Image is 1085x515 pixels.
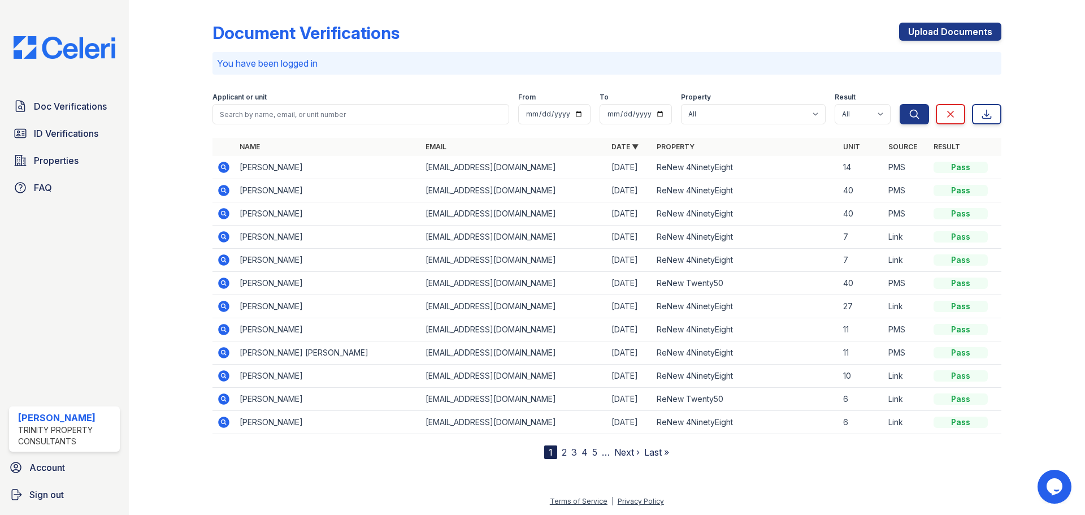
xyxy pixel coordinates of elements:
label: Result [835,93,856,102]
td: ReNew 4NinetyEight [652,156,838,179]
td: Link [884,249,929,272]
td: 6 [839,411,884,434]
td: [PERSON_NAME] [235,272,421,295]
a: Result [934,142,960,151]
a: 3 [571,447,577,458]
td: [DATE] [607,341,652,365]
td: [PERSON_NAME] [235,156,421,179]
a: Email [426,142,446,151]
span: Doc Verifications [34,99,107,113]
td: ReNew 4NinetyEight [652,179,838,202]
td: PMS [884,156,929,179]
input: Search by name, email, or unit number [212,104,509,124]
div: Pass [934,301,988,312]
td: ReNew 4NinetyEight [652,295,838,318]
td: [EMAIL_ADDRESS][DOMAIN_NAME] [421,295,607,318]
td: ReNew 4NinetyEight [652,341,838,365]
td: Link [884,365,929,388]
div: [PERSON_NAME] [18,411,115,425]
td: PMS [884,272,929,295]
td: Link [884,226,929,249]
td: [PERSON_NAME] [235,249,421,272]
td: [PERSON_NAME] [PERSON_NAME] [235,341,421,365]
td: ReNew 4NinetyEight [652,318,838,341]
a: Properties [9,149,120,172]
div: Pass [934,278,988,289]
td: [DATE] [607,202,652,226]
a: Privacy Policy [618,497,664,505]
a: ID Verifications [9,122,120,145]
div: Pass [934,370,988,382]
div: Pass [934,417,988,428]
td: 11 [839,318,884,341]
a: 4 [581,447,588,458]
td: [PERSON_NAME] [235,226,421,249]
td: [EMAIL_ADDRESS][DOMAIN_NAME] [421,318,607,341]
div: 1 [544,445,557,459]
td: [PERSON_NAME] [235,179,421,202]
td: [EMAIL_ADDRESS][DOMAIN_NAME] [421,411,607,434]
td: ReNew 4NinetyEight [652,249,838,272]
div: Pass [934,254,988,266]
td: [EMAIL_ADDRESS][DOMAIN_NAME] [421,202,607,226]
td: [DATE] [607,411,652,434]
a: Unit [843,142,860,151]
a: Last » [644,447,669,458]
td: 10 [839,365,884,388]
div: Pass [934,185,988,196]
td: [PERSON_NAME] [235,318,421,341]
td: [EMAIL_ADDRESS][DOMAIN_NAME] [421,179,607,202]
td: [PERSON_NAME] [235,202,421,226]
td: [EMAIL_ADDRESS][DOMAIN_NAME] [421,341,607,365]
td: ReNew 4NinetyEight [652,365,838,388]
td: 11 [839,341,884,365]
td: 27 [839,295,884,318]
span: … [602,445,610,459]
td: [EMAIL_ADDRESS][DOMAIN_NAME] [421,156,607,179]
td: [EMAIL_ADDRESS][DOMAIN_NAME] [421,249,607,272]
a: Terms of Service [550,497,607,505]
label: Applicant or unit [212,93,267,102]
td: [PERSON_NAME] [235,411,421,434]
span: Sign out [29,488,64,501]
div: Pass [934,231,988,243]
a: FAQ [9,176,120,199]
label: To [600,93,609,102]
td: ReNew 4NinetyEight [652,226,838,249]
a: Doc Verifications [9,95,120,118]
td: Link [884,388,929,411]
td: [PERSON_NAME] [235,295,421,318]
a: Date ▼ [611,142,639,151]
td: [DATE] [607,156,652,179]
td: PMS [884,318,929,341]
td: 40 [839,202,884,226]
td: Link [884,411,929,434]
td: Link [884,295,929,318]
td: [EMAIL_ADDRESS][DOMAIN_NAME] [421,272,607,295]
td: 6 [839,388,884,411]
span: ID Verifications [34,127,98,140]
a: Name [240,142,260,151]
a: Next › [614,447,640,458]
a: Property [657,142,695,151]
td: [EMAIL_ADDRESS][DOMAIN_NAME] [421,226,607,249]
a: 5 [592,447,597,458]
td: ReNew Twenty50 [652,388,838,411]
td: PMS [884,179,929,202]
td: [EMAIL_ADDRESS][DOMAIN_NAME] [421,388,607,411]
a: Source [888,142,917,151]
button: Sign out [5,483,124,506]
span: Account [29,461,65,474]
div: | [611,497,614,505]
td: 40 [839,272,884,295]
td: [PERSON_NAME] [235,365,421,388]
p: You have been logged in [217,57,997,70]
td: [DATE] [607,249,652,272]
td: 14 [839,156,884,179]
td: [EMAIL_ADDRESS][DOMAIN_NAME] [421,365,607,388]
img: CE_Logo_Blue-a8612792a0a2168367f1c8372b55b34899dd931a85d93a1a3d3e32e68fde9ad4.png [5,36,124,59]
td: [DATE] [607,226,652,249]
td: [DATE] [607,179,652,202]
div: Pass [934,347,988,358]
span: Properties [34,154,79,167]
